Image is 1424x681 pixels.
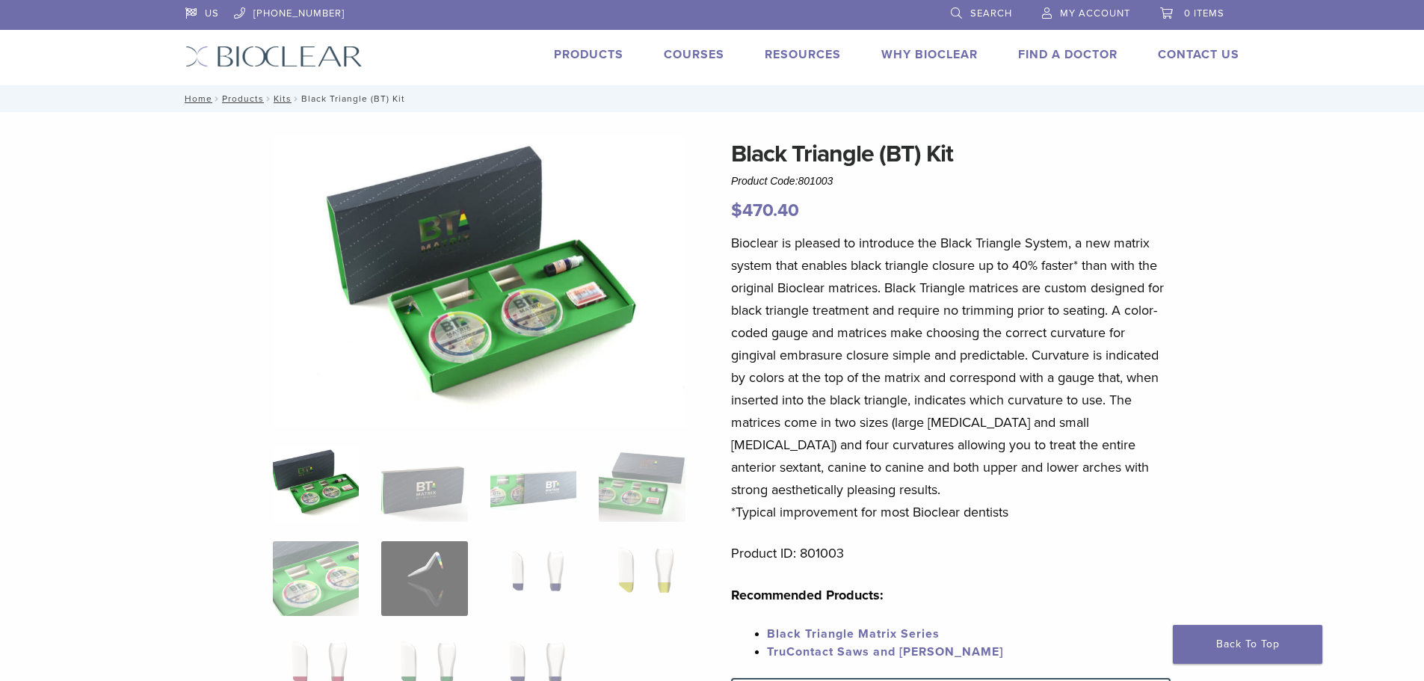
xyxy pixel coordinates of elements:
[1018,47,1118,62] a: Find A Doctor
[731,175,833,187] span: Product Code:
[798,175,833,187] span: 801003
[765,47,841,62] a: Resources
[731,200,799,221] bdi: 470.40
[180,93,212,104] a: Home
[1158,47,1239,62] a: Contact Us
[731,136,1171,172] h1: Black Triangle (BT) Kit
[599,541,685,616] img: Black Triangle (BT) Kit - Image 8
[185,46,363,67] img: Bioclear
[1173,625,1322,664] a: Back To Top
[970,7,1012,19] span: Search
[731,542,1171,564] p: Product ID: 801003
[881,47,978,62] a: Why Bioclear
[273,447,359,522] img: Intro-Black-Triangle-Kit-6-Copy-e1548792917662-324x324.jpg
[731,200,742,221] span: $
[264,95,274,102] span: /
[273,136,685,428] img: Intro Black Triangle Kit-6 - Copy
[1184,7,1224,19] span: 0 items
[490,447,576,522] img: Black Triangle (BT) Kit - Image 3
[767,644,1003,659] a: TruContact Saws and [PERSON_NAME]
[273,541,359,616] img: Black Triangle (BT) Kit - Image 5
[174,85,1251,112] nav: Black Triangle (BT) Kit
[274,93,292,104] a: Kits
[767,626,940,641] a: Black Triangle Matrix Series
[731,232,1171,523] p: Bioclear is pleased to introduce the Black Triangle System, a new matrix system that enables blac...
[554,47,623,62] a: Products
[292,95,301,102] span: /
[731,587,884,603] strong: Recommended Products:
[599,447,685,522] img: Black Triangle (BT) Kit - Image 4
[381,447,467,522] img: Black Triangle (BT) Kit - Image 2
[212,95,222,102] span: /
[1060,7,1130,19] span: My Account
[490,541,576,616] img: Black Triangle (BT) Kit - Image 7
[222,93,264,104] a: Products
[664,47,724,62] a: Courses
[381,541,467,616] img: Black Triangle (BT) Kit - Image 6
